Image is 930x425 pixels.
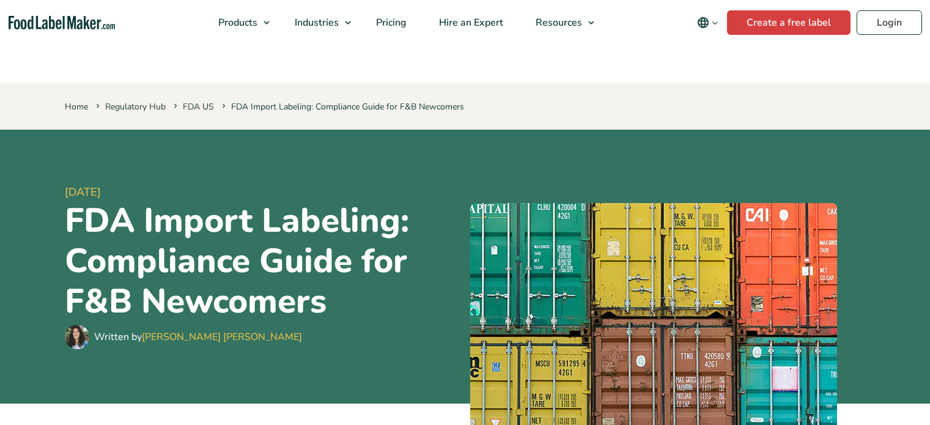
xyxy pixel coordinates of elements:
[435,16,504,29] span: Hire an Expert
[105,101,166,113] a: Regulatory Hub
[9,16,115,30] a: Food Label Maker homepage
[220,101,464,113] span: FDA Import Labeling: Compliance Guide for F&B Newcomers
[215,16,259,29] span: Products
[65,325,89,349] img: Maria Abi Hanna - Food Label Maker
[183,101,214,113] a: FDA US
[65,184,460,201] span: [DATE]
[291,16,340,29] span: Industries
[532,16,583,29] span: Resources
[142,330,302,344] a: [PERSON_NAME] [PERSON_NAME]
[372,16,408,29] span: Pricing
[727,10,851,35] a: Create a free label
[94,330,302,344] div: Written by
[65,101,88,113] a: Home
[65,201,460,322] h1: FDA Import Labeling: Compliance Guide for F&B Newcomers
[857,10,922,35] a: Login
[688,10,727,35] button: Change language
